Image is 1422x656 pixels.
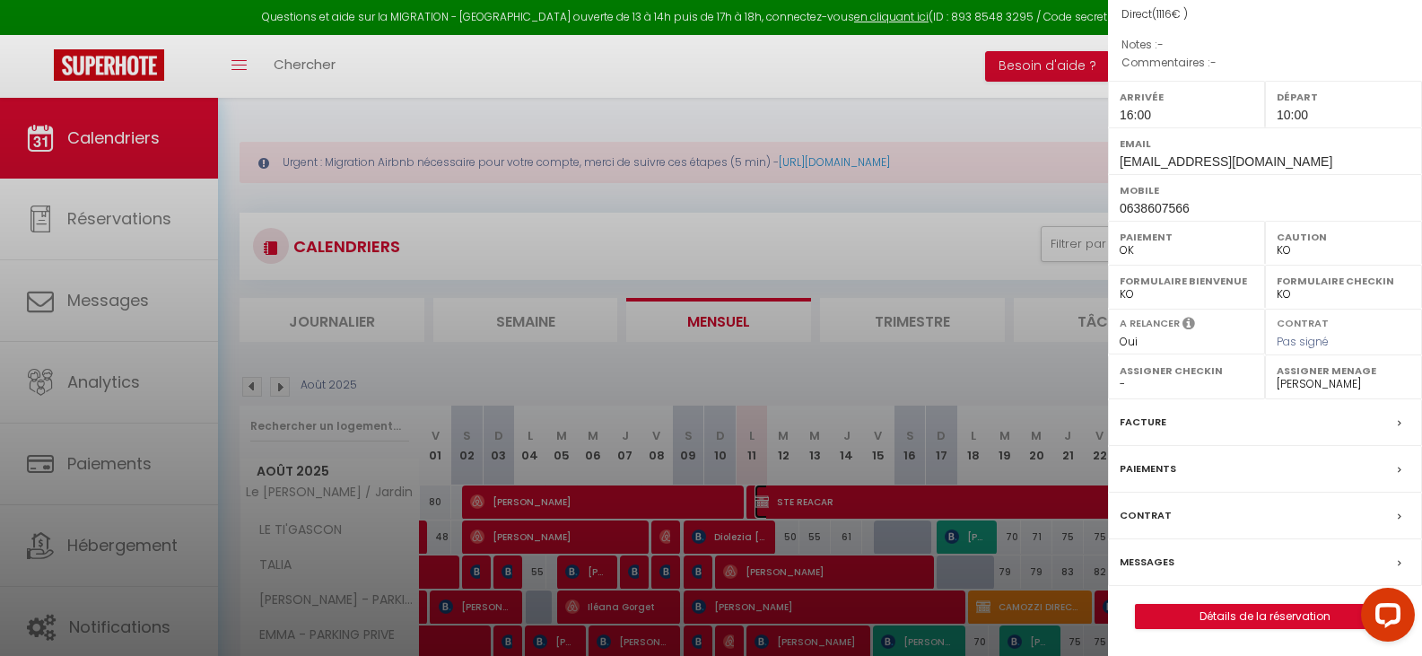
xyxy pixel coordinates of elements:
label: Paiement [1120,228,1253,246]
label: Paiements [1120,459,1176,478]
div: Direct [1121,6,1409,23]
label: Formulaire Checkin [1277,272,1410,290]
span: 16:00 [1120,108,1151,122]
iframe: LiveChat chat widget [1347,581,1422,656]
label: Mobile [1120,181,1410,199]
label: Messages [1120,553,1174,572]
label: Assigner Menage [1277,362,1410,380]
span: 1116 [1156,6,1172,22]
button: Détails de la réservation [1135,604,1395,629]
span: - [1157,37,1164,52]
a: Détails de la réservation [1136,605,1394,628]
label: Départ [1277,88,1410,106]
span: ( € ) [1152,6,1188,22]
label: Email [1120,135,1410,153]
label: Assigner Checkin [1120,362,1253,380]
label: Contrat [1277,316,1329,328]
span: [EMAIL_ADDRESS][DOMAIN_NAME] [1120,154,1332,169]
label: Facture [1120,413,1166,432]
label: Arrivée [1120,88,1253,106]
span: Pas signé [1277,334,1329,349]
span: 0638607566 [1120,201,1190,215]
label: Formulaire Bienvenue [1120,272,1253,290]
label: Contrat [1120,506,1172,525]
span: - [1210,55,1217,70]
p: Notes : [1121,36,1409,54]
label: A relancer [1120,316,1180,331]
i: Sélectionner OUI si vous souhaiter envoyer les séquences de messages post-checkout [1182,316,1195,336]
label: Caution [1277,228,1410,246]
span: 10:00 [1277,108,1308,122]
p: Commentaires : [1121,54,1409,72]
